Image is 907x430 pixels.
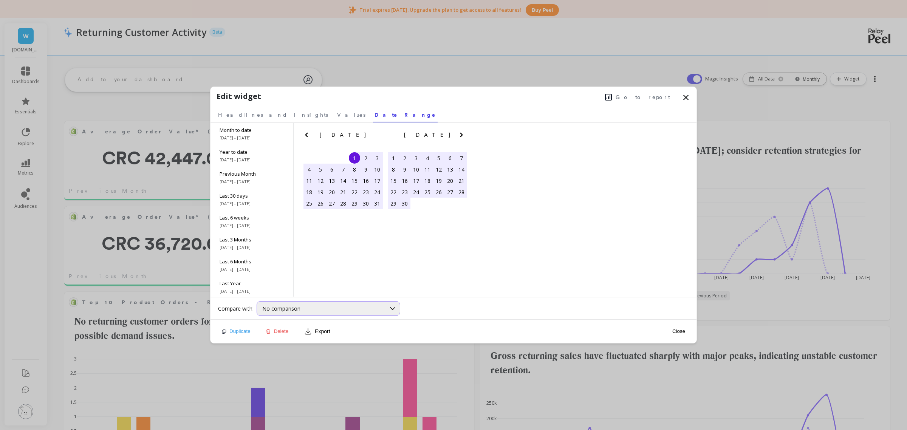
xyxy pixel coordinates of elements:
span: [DATE] - [DATE] [220,179,284,185]
span: Previous Month [220,170,284,177]
div: Choose Thursday, October 1st, 2015 [349,152,360,164]
div: Choose Saturday, October 24th, 2015 [371,186,383,198]
div: Choose Wednesday, November 18th, 2015 [422,175,433,186]
div: Choose Sunday, November 8th, 2015 [388,164,399,175]
div: Choose Thursday, November 26th, 2015 [433,186,444,198]
div: Choose Sunday, October 25th, 2015 [303,198,315,209]
div: Choose Wednesday, October 14th, 2015 [337,175,349,186]
div: Choose Monday, October 26th, 2015 [315,198,326,209]
span: Year to date [220,148,284,155]
div: Choose Tuesday, November 10th, 2015 [410,164,422,175]
div: Choose Saturday, October 31st, 2015 [371,198,383,209]
div: Choose Friday, October 9th, 2015 [360,164,371,175]
div: Choose Saturday, October 17th, 2015 [371,175,383,186]
div: Choose Tuesday, November 17th, 2015 [410,175,422,186]
div: Choose Tuesday, October 13th, 2015 [326,175,337,186]
div: Choose Wednesday, October 28th, 2015 [337,198,349,209]
div: Choose Sunday, November 22nd, 2015 [388,186,399,198]
div: Choose Friday, October 23rd, 2015 [360,186,371,198]
span: [DATE] - [DATE] [220,288,284,294]
div: Choose Monday, October 19th, 2015 [315,186,326,198]
div: Choose Wednesday, October 21st, 2015 [337,186,349,198]
div: Choose Tuesday, November 3rd, 2015 [410,152,422,164]
div: Choose Friday, October 2nd, 2015 [360,152,371,164]
div: Choose Sunday, October 18th, 2015 [303,186,315,198]
div: Choose Tuesday, October 20th, 2015 [326,186,337,198]
button: Export [301,325,333,337]
button: Next Month [373,130,385,142]
div: Choose Wednesday, November 11th, 2015 [422,164,433,175]
div: month 2015-10 [303,152,383,209]
label: Compare with: [218,305,254,312]
div: Choose Monday, October 5th, 2015 [315,164,326,175]
span: Last 6 weeks [220,214,284,221]
div: Choose Monday, November 9th, 2015 [399,164,410,175]
div: Choose Sunday, November 1st, 2015 [388,152,399,164]
div: Choose Saturday, October 10th, 2015 [371,164,383,175]
div: Choose Friday, November 20th, 2015 [444,175,456,186]
div: Choose Wednesday, October 7th, 2015 [337,164,349,175]
span: Delete [274,328,289,334]
span: [DATE] - [DATE] [220,223,284,229]
div: Choose Sunday, October 4th, 2015 [303,164,315,175]
div: Choose Wednesday, November 4th, 2015 [422,152,433,164]
div: Choose Sunday, October 11th, 2015 [303,175,315,186]
div: Choose Saturday, November 21st, 2015 [456,175,467,186]
span: [DATE] [320,132,367,138]
span: [DATE] - [DATE] [220,135,284,141]
div: Choose Thursday, November 19th, 2015 [433,175,444,186]
div: Choose Wednesday, November 25th, 2015 [422,186,433,198]
span: Duplicate [229,328,251,334]
button: Go to report [603,92,672,102]
img: duplicate icon [222,329,226,334]
div: Choose Monday, November 30th, 2015 [399,198,410,209]
div: Choose Friday, November 6th, 2015 [444,152,456,164]
div: Choose Friday, October 16th, 2015 [360,175,371,186]
div: Choose Thursday, October 15th, 2015 [349,175,360,186]
div: Choose Friday, November 13th, 2015 [444,164,456,175]
button: Close [670,328,687,334]
button: Delete [263,328,291,334]
span: Go to report [616,93,670,101]
span: No comparison [262,305,300,312]
div: Choose Tuesday, October 27th, 2015 [326,198,337,209]
div: Choose Sunday, November 29th, 2015 [388,198,399,209]
div: Choose Thursday, October 29th, 2015 [349,198,360,209]
span: Last 6 Months [220,258,284,265]
button: Previous Month [386,130,398,142]
div: Choose Thursday, October 22nd, 2015 [349,186,360,198]
span: [DATE] - [DATE] [220,266,284,272]
div: month 2015-11 [388,152,467,209]
div: Choose Friday, November 27th, 2015 [444,186,456,198]
div: Choose Monday, November 16th, 2015 [399,175,410,186]
span: [DATE] - [DATE] [220,157,284,163]
span: Month to date [220,127,284,133]
span: [DATE] [404,132,451,138]
nav: Tabs [217,105,690,122]
div: Choose Tuesday, October 6th, 2015 [326,164,337,175]
div: Choose Thursday, November 12th, 2015 [433,164,444,175]
div: Choose Sunday, November 15th, 2015 [388,175,399,186]
div: Choose Thursday, November 5th, 2015 [433,152,444,164]
div: Choose Thursday, October 8th, 2015 [349,164,360,175]
div: Choose Tuesday, November 24th, 2015 [410,186,422,198]
span: Last 3 Months [220,236,284,243]
div: Choose Monday, October 12th, 2015 [315,175,326,186]
button: Next Month [457,130,469,142]
span: Last 30 days [220,192,284,199]
h1: Edit widget [217,91,261,102]
div: Choose Monday, November 23rd, 2015 [399,186,410,198]
div: Choose Monday, November 2nd, 2015 [399,152,410,164]
div: Choose Saturday, November 7th, 2015 [456,152,467,164]
span: Headlines and Insights [218,111,328,119]
span: [DATE] - [DATE] [220,244,284,251]
span: Last Year [220,280,284,287]
span: Values [337,111,365,119]
div: Choose Saturday, November 28th, 2015 [456,186,467,198]
span: [DATE] - [DATE] [220,201,284,207]
div: Choose Saturday, October 3rd, 2015 [371,152,383,164]
div: Choose Friday, October 30th, 2015 [360,198,371,209]
button: Previous Month [302,130,314,142]
div: Choose Saturday, November 14th, 2015 [456,164,467,175]
span: Date Range [375,111,436,119]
